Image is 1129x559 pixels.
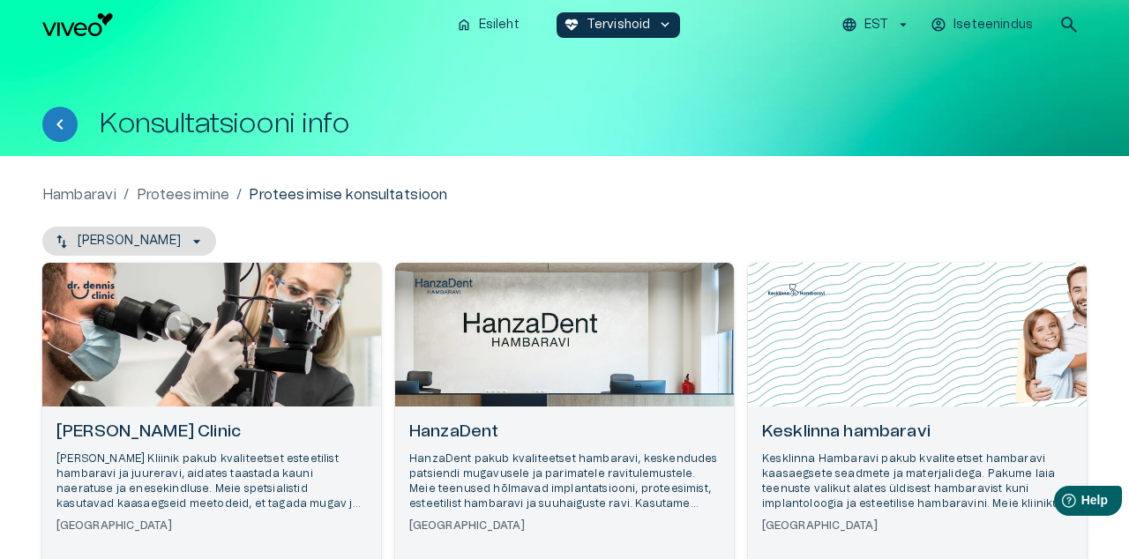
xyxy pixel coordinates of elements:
[137,184,230,205] a: Proteesimine
[587,16,651,34] p: Tervishoid
[953,16,1033,34] p: Iseteenindus
[864,16,888,34] p: EST
[1058,14,1080,35] span: search
[56,518,367,533] h6: [GEOGRAPHIC_DATA]
[56,276,126,304] img: Dr. Dennis Clinic logo
[564,17,579,33] span: ecg_heart
[456,17,472,33] span: home
[42,184,116,205] a: Hambaravi
[249,184,447,205] p: Proteesimise konsultatsioon
[657,17,673,33] span: keyboard_arrow_down
[99,108,349,139] h1: Konsultatsiooni info
[123,184,129,205] p: /
[42,13,442,36] a: Navigate to homepage
[409,518,720,533] h6: [GEOGRAPHIC_DATA]
[761,276,832,304] img: Kesklinna hambaravi logo
[449,12,528,38] button: homeEsileht
[56,451,367,512] p: [PERSON_NAME] Kliinik pakub kvaliteetset esteetilist hambaravi ja juureravi, aidates taastada kau...
[839,12,914,38] button: EST
[236,184,242,205] p: /
[557,12,681,38] button: ecg_heartTervishoidkeyboard_arrow_down
[762,421,1073,444] h6: Kesklinna hambaravi
[409,421,720,444] h6: HanzaDent
[42,227,216,256] button: [PERSON_NAME]
[762,518,1073,533] h6: [GEOGRAPHIC_DATA]
[408,276,479,298] img: HanzaDent logo
[1051,7,1087,42] button: open search modal
[42,107,78,142] button: Tagasi
[762,451,1073,512] p: Kesklinna Hambaravi pakub kvaliteetset hambaravi kaasaegsete seadmete ja materjalidega. Pakume la...
[928,12,1037,38] button: Iseteenindus
[56,421,367,444] h6: [PERSON_NAME] Clinic
[409,451,720,512] p: HanzaDent pakub kvaliteetset hambaravi, keskendudes patsiendi mugavusele ja parimatele ravitulemu...
[42,13,113,36] img: Viveo logo
[479,16,520,34] p: Esileht
[78,232,181,250] p: [PERSON_NAME]
[991,479,1129,528] iframe: Help widget launcher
